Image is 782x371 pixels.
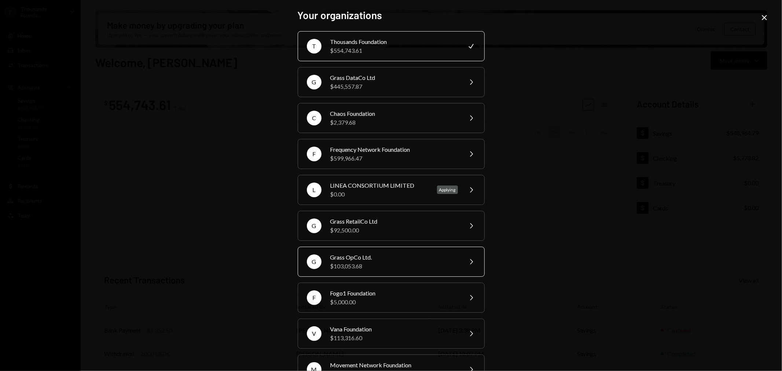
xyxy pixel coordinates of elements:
div: G [307,254,322,269]
div: $0.00 [330,190,428,199]
div: Grass OpCo Ltd. [330,253,458,262]
div: C [307,111,322,125]
div: L [307,183,322,197]
div: $554,743.61 [330,46,458,55]
div: $5,000.00 [330,298,458,306]
div: Frequency Network Foundation [330,145,458,154]
div: G [307,218,322,233]
div: G [307,75,322,89]
div: LINEA CONSORTIUM LIMITED [330,181,428,190]
div: Grass RetailCo Ltd [330,217,458,226]
div: F [307,147,322,161]
div: Fogo1 Foundation [330,289,458,298]
button: GGrass OpCo Ltd.$103,053.68 [298,247,485,277]
div: V [307,326,322,341]
button: FFrequency Network Foundation$599,966.47 [298,139,485,169]
div: Thousands Foundation [330,37,458,46]
div: Applying [437,185,458,194]
button: GGrass RetailCo Ltd$92,500.00 [298,211,485,241]
div: Movement Network Foundation [330,361,458,370]
div: $445,557.87 [330,82,458,91]
button: VVana Foundation$113,316.60 [298,319,485,349]
div: Chaos Foundation [330,109,458,118]
button: LLINEA CONSORTIUM LIMITED$0.00Applying [298,175,485,205]
div: Grass DataCo Ltd [330,73,458,82]
button: GGrass DataCo Ltd$445,557.87 [298,67,485,97]
div: Vana Foundation [330,325,458,334]
div: $92,500.00 [330,226,458,235]
h2: Your organizations [298,8,485,22]
button: FFogo1 Foundation$5,000.00 [298,283,485,313]
div: T [307,39,322,54]
div: $2,379.68 [330,118,458,127]
div: $113,316.60 [330,334,458,342]
button: CChaos Foundation$2,379.68 [298,103,485,133]
div: $599,966.47 [330,154,458,163]
div: F [307,290,322,305]
button: TThousands Foundation$554,743.61 [298,31,485,61]
div: $103,053.68 [330,262,458,271]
